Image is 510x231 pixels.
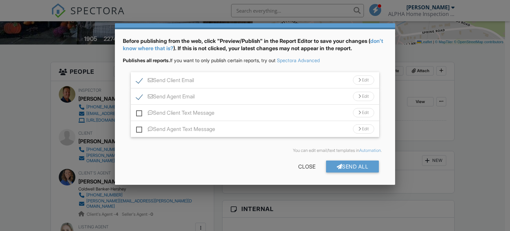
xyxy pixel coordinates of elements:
[288,161,326,173] div: Close
[353,108,374,117] div: Edit
[326,161,379,173] div: Send All
[123,58,170,63] strong: Publishes all reports.
[123,58,276,63] span: If you want to only publish certain reports, try out
[353,75,374,85] div: Edit
[277,58,320,63] a: Spectora Advanced
[123,38,383,52] a: don't know where that is?
[136,93,195,102] label: Send Agent Email
[353,124,374,134] div: Edit
[353,92,374,101] div: Edit
[128,148,382,153] div: You can edit email/text templates in .
[136,110,214,118] label: Send Client Text Message
[123,37,387,58] div: Before publishing from the web, click "Preview/Publish" in the Report Editor to save your changes...
[136,77,194,85] label: Send Client Email
[359,148,381,153] a: Automation
[136,126,215,134] label: Send Agent Text Message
